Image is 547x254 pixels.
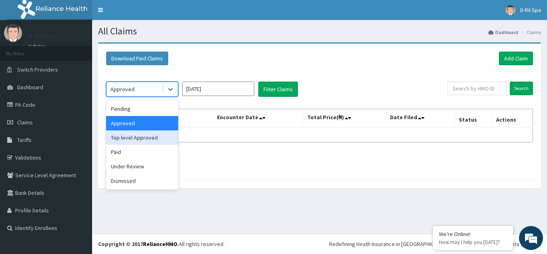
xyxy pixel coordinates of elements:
[214,109,304,128] th: Encounter Date
[46,76,111,157] span: We're online!
[387,109,456,128] th: Date Filed
[28,32,56,40] p: D-Ril Spa
[456,109,493,128] th: Status
[4,24,22,42] img: User Image
[182,82,254,96] input: Select Month and Year
[111,85,135,93] div: Approved
[106,145,178,159] div: Paid
[143,240,177,248] a: RelianceHMO
[15,40,32,60] img: d_794563401_company_1708531726252_794563401
[17,119,33,126] span: Claims
[447,82,507,95] input: Search by HMO ID
[329,240,541,248] div: Redefining Heath Insurance in [GEOGRAPHIC_DATA] using Telemedicine and Data Science!
[489,29,518,36] a: Dashboard
[258,82,298,97] button: Filter Claims
[439,239,507,246] p: How may I help you today?
[17,136,32,144] span: Tariffs
[520,6,541,14] span: D-Ril Spa
[499,52,533,65] a: Add Claim
[98,240,179,248] strong: Copyright © 2017 .
[98,26,541,36] h1: All Claims
[439,230,507,238] div: We're Online!
[106,52,168,65] button: Download Paid Claims
[131,4,151,23] div: Minimize live chat window
[17,66,58,73] span: Switch Providers
[106,116,178,130] div: Approved
[106,159,178,174] div: Under Review
[92,234,547,254] footer: All rights reserved.
[505,5,515,15] img: User Image
[106,174,178,188] div: Dismissed
[17,84,43,91] span: Dashboard
[106,130,178,145] div: Top level Approved
[106,102,178,116] div: Pending
[510,82,533,95] input: Search
[42,45,135,55] div: Chat with us now
[28,44,47,49] a: Online
[304,109,387,128] th: Total Price(₦)
[493,109,533,128] th: Actions
[4,169,153,197] textarea: Type your message and hit 'Enter'
[519,29,541,36] li: Claims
